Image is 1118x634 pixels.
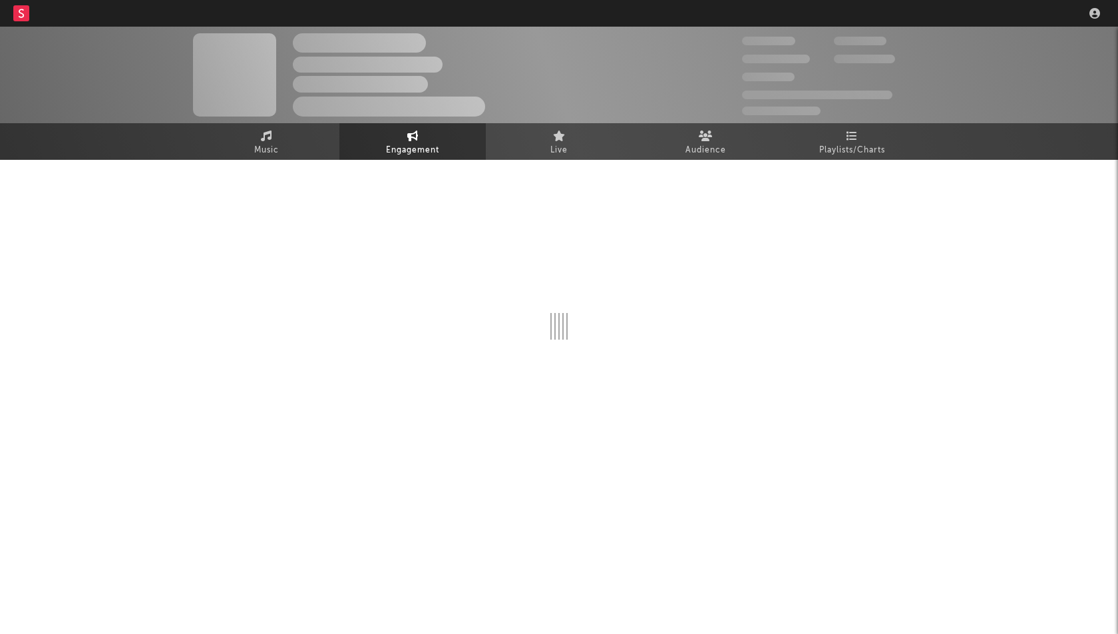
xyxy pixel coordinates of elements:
[632,123,779,160] a: Audience
[742,107,821,115] span: Jump Score: 85.0
[339,123,486,160] a: Engagement
[386,143,439,158] span: Engagement
[254,143,279,158] span: Music
[834,55,895,63] span: 1 000 000
[486,123,632,160] a: Live
[193,123,339,160] a: Music
[685,143,726,158] span: Audience
[742,73,795,81] span: 100 000
[742,37,795,45] span: 300 000
[834,37,886,45] span: 100 000
[742,55,810,63] span: 50 000 000
[550,143,568,158] span: Live
[742,91,892,99] span: 50 000 000 Monthly Listeners
[819,143,885,158] span: Playlists/Charts
[779,123,925,160] a: Playlists/Charts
